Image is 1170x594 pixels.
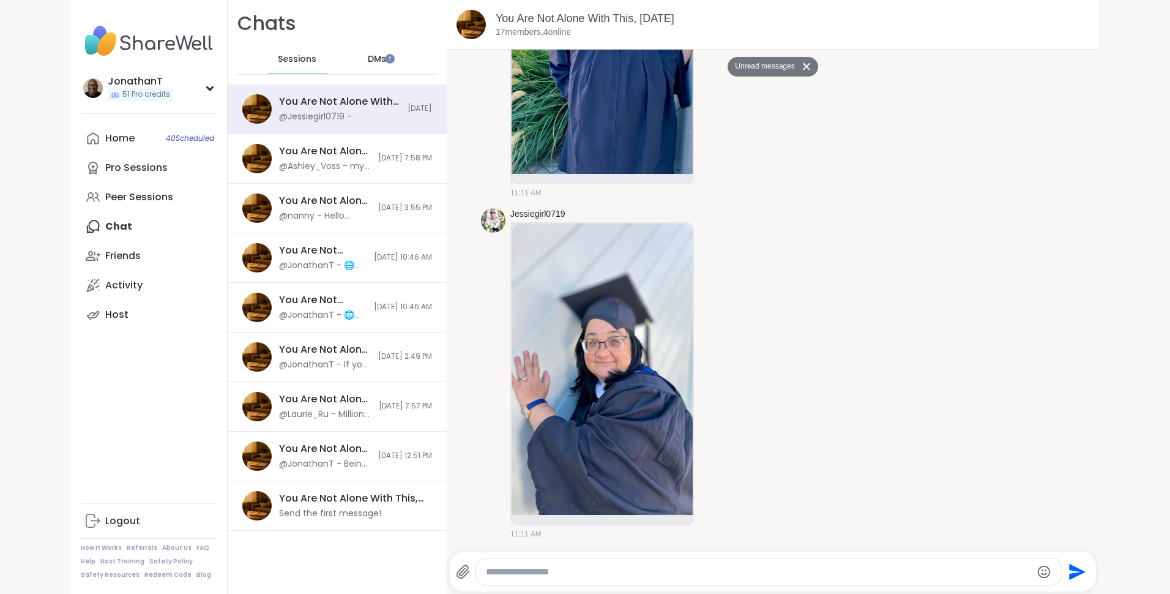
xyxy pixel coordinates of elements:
div: You Are Not Alone With This, [DATE] [279,194,371,208]
a: About Us [162,544,192,552]
a: Activity [81,271,217,300]
div: You Are Not Alone With This, [DATE] [279,293,367,307]
a: Peer Sessions [81,182,217,212]
div: @Jessiegirl0719 - [279,111,352,123]
a: How It Works [81,544,122,552]
div: @JonathanT - Being intentional about the wins is so important! [279,458,371,470]
div: You Are Not Alone With This, [DATE] [279,393,371,406]
span: [DATE] 10:46 AM [374,252,432,263]
div: JonathanT [108,75,173,88]
div: Pro Sessions [105,161,168,175]
div: Host [105,308,129,321]
div: Logout [105,514,140,528]
span: [DATE] [408,103,432,114]
a: You Are Not Alone With This, [DATE] [496,12,674,24]
p: 17 members, 4 online [496,26,571,39]
div: Send the first message! [279,508,381,520]
span: [DATE] 7:58 PM [378,153,432,164]
img: You Are Not Alone With This, Sep 07 [242,194,272,223]
div: @JonathanT - 🌐 Just a quick note about tech: If you experienced any glitches, you’re not alone — ... [279,260,367,272]
img: You Are Not Alone With This, Sep 10 [242,293,272,322]
a: Friends [81,241,217,271]
div: @Ashley_Voss - my son is crying for me. Good night everyone!!! [279,160,371,173]
button: Send [1062,558,1090,585]
img: You Are Not Alone With This, Sep 06 [242,392,272,421]
img: https://sharewell-space-live.sfo3.digitaloceanspaces.com/user-generated/3602621c-eaa5-4082-863a-9... [481,208,505,233]
a: Blog [196,571,211,579]
img: You Are Not Alone With This, Sep 09 [456,10,486,39]
img: You Are Not Alone With This, Sep 09 [242,94,272,124]
a: Safety Policy [149,557,193,566]
div: You Are Not Alone With This, [DATE] [279,244,367,257]
button: Emoji picker [1037,565,1051,579]
span: Sessions [278,53,316,66]
img: ShareWell Nav Logo [81,20,217,62]
div: @nanny - Hello everyone, thanks for making me feel comfortable and accepted in this group❤️ [279,210,371,222]
span: DMs [368,53,386,66]
a: Safety Resources [81,571,140,579]
a: Host Training [100,557,144,566]
div: You Are Not Alone With This, [DATE] [279,492,425,505]
span: [DATE] 2:49 PM [378,352,432,362]
a: Jessiegirl0719 [510,208,565,220]
div: Friends [105,249,141,263]
span: 11:11 AM [510,528,542,539]
img: You Are Not Alone With This, Sep 11 [242,243,272,273]
div: Home [105,132,135,145]
a: Pro Sessions [81,153,217,182]
div: Activity [105,279,143,292]
a: Referrals [127,544,157,552]
span: 51 Pro credits [122,89,170,100]
iframe: Spotlight [385,54,395,64]
div: @JonathanT - If you experienced any glitches, you’re not alone — a few others have run into the s... [279,359,371,371]
div: Peer Sessions [105,190,173,204]
span: [DATE] 7:57 PM [379,401,432,412]
a: Home40Scheduled [81,124,217,153]
span: [DATE] 10:46 AM [374,302,432,312]
div: @Laurie_Ru - Millions of people experience hurt every day. [PERSON_NAME]'re no more responsible f... [279,408,371,421]
span: [DATE] 3:55 PM [378,203,432,213]
img: You Are Not Alone With This, Sep 06 [242,442,272,471]
span: [DATE] 12:51 PM [378,451,432,461]
h1: Chats [237,10,296,37]
div: @JonathanT - 🌐 Just a quick note about tech: If you experienced any glitches, you’re not alone — ... [279,309,367,321]
a: FAQ [196,544,209,552]
img: gradphotos3.jpg [512,224,693,515]
img: You Are Not Alone With This, Sep 07 [242,342,272,372]
img: You Are Not Alone With This, Sep 12 [242,491,272,521]
img: You Are Not Alone With This, Sep 08 [242,144,272,173]
div: You Are Not Alone With This, [DATE] [279,442,371,456]
img: JonathanT [83,78,103,98]
span: 11:11 AM [510,187,542,198]
a: Help [81,557,95,566]
a: Logout [81,506,217,536]
span: 40 Scheduled [166,133,214,143]
div: You Are Not Alone With This, [DATE] [279,145,371,158]
textarea: Type your message [486,566,1030,578]
div: You Are Not Alone With This, [DATE] [279,95,400,108]
a: Host [81,300,217,329]
button: Unread messages [728,57,798,77]
a: Redeem Code [144,571,192,579]
div: You Are Not Alone With This, [DATE] [279,343,371,356]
